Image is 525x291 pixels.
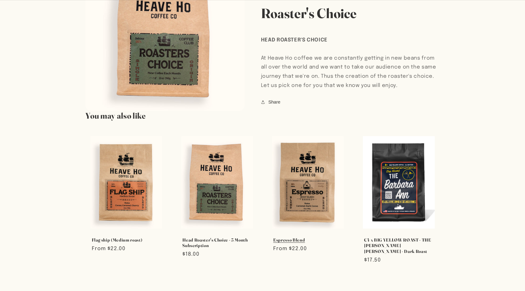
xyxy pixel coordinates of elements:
a: Flag ship (Medium roast) [92,237,161,243]
div: At Heave Ho coffee we are constantly getting in new beans from all over the world and we want to ... [261,54,440,90]
strong: HEAD ROASTER'S CHOICE [261,37,328,43]
a: C4 x BIG YELLOW ROAST - THE [PERSON_NAME] [PERSON_NAME] - Dark Roast [364,237,434,254]
a: Espresso Blend [273,237,343,243]
h2: You may also like [85,111,440,121]
button: Share [261,98,282,106]
h1: Roaster's Choice [261,5,440,22]
a: Head Roaster's Choice - 3 Month Subscription [182,237,252,249]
